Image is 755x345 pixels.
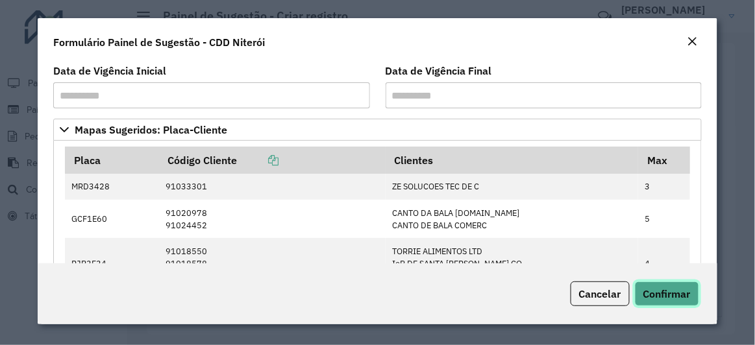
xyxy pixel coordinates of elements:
[158,200,386,238] td: 91020978 91024452
[65,200,159,238] td: GCF1E60
[386,200,639,238] td: CANTO DA BALA [DOMAIN_NAME] CANTO DE BALA COMERC
[237,154,278,167] a: Copiar
[579,287,621,300] span: Cancelar
[65,147,159,174] th: Placa
[75,125,227,135] span: Mapas Sugeridos: Placa-Cliente
[571,281,630,306] button: Cancelar
[684,34,702,51] button: Close
[386,174,639,200] td: ZE SOLUCOES TEC DE C
[65,238,159,289] td: RJP3F34
[386,238,639,289] td: TORRIE ALIMENTOS LTD IeB DE SANTA [PERSON_NAME] CO [PERSON_NAME] DE S
[53,63,166,78] label: Data de Vigência Inicial
[638,200,690,238] td: 5
[635,281,699,306] button: Confirmar
[638,174,690,200] td: 3
[386,147,639,174] th: Clientes
[65,174,159,200] td: MRD3428
[687,36,698,47] em: Fechar
[386,63,492,78] label: Data de Vigência Final
[53,119,702,141] a: Mapas Sugeridos: Placa-Cliente
[53,34,265,50] h4: Formulário Painel de Sugestão - CDD Niterói
[643,287,691,300] span: Confirmar
[638,147,690,174] th: Max
[158,238,386,289] td: 91018550 91018578 91033022
[158,174,386,200] td: 91033301
[638,238,690,289] td: 4
[158,147,386,174] th: Código Cliente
